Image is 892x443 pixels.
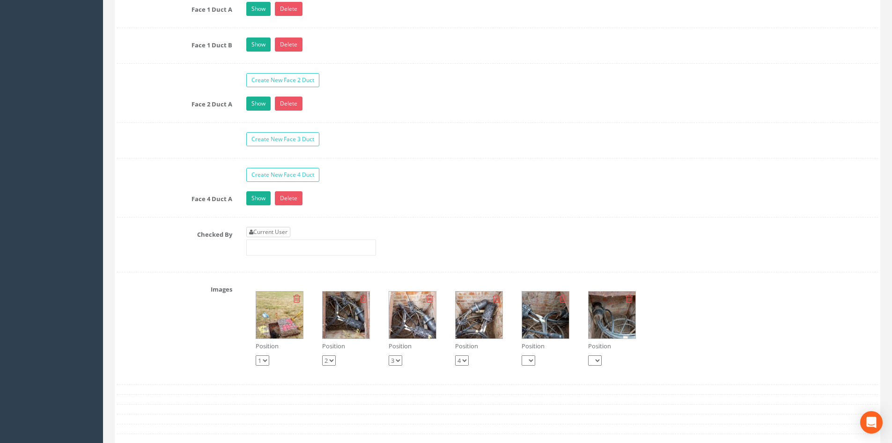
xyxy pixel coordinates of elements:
[389,292,436,338] img: 4c0f7b0c-31c6-8956-3ee4-94eb2f730de7_395741a4-2196-a4a8-12fd-f9772aaae4e7_thumb.jpg
[246,2,271,16] a: Show
[246,168,319,182] a: Create New Face 4 Duct
[256,342,303,351] p: Position
[110,227,239,239] label: Checked By
[389,342,436,351] p: Position
[323,292,369,338] img: 4c0f7b0c-31c6-8956-3ee4-94eb2f730de7_65b94f5a-c42d-1335-950d-552febcbae36_thumb.jpg
[589,292,635,338] img: 4c0f7b0c-31c6-8956-3ee4-94eb2f730de7_4f2252e7-ee9f-bcca-e172-caaf389d196a_thumb.jpg
[522,342,569,351] p: Position
[256,292,303,338] img: 4c0f7b0c-31c6-8956-3ee4-94eb2f730de7_695cc432-bc24-591e-7c9a-3984754afabb_thumb.jpg
[246,38,271,52] a: Show
[275,38,302,52] a: Delete
[275,191,302,205] a: Delete
[246,227,290,237] a: Current User
[246,73,319,87] a: Create New Face 2 Duct
[110,282,239,294] label: Images
[110,2,239,14] label: Face 1 Duct A
[860,411,883,434] div: Open Intercom Messenger
[522,292,569,338] img: 4c0f7b0c-31c6-8956-3ee4-94eb2f730de7_779ed246-8dfc-5736-9450-7a78ee489c12_thumb.jpg
[110,97,239,109] label: Face 2 Duct A
[275,97,302,111] a: Delete
[246,97,271,111] a: Show
[246,132,319,146] a: Create New Face 3 Duct
[246,191,271,205] a: Show
[456,292,502,338] img: 4c0f7b0c-31c6-8956-3ee4-94eb2f730de7_12c86c58-46e1-5edf-ae88-a5df981dc353_thumb.jpg
[322,342,370,351] p: Position
[455,342,503,351] p: Position
[588,342,636,351] p: Position
[110,191,239,203] label: Face 4 Duct A
[110,38,239,50] label: Face 1 Duct B
[275,2,302,16] a: Delete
